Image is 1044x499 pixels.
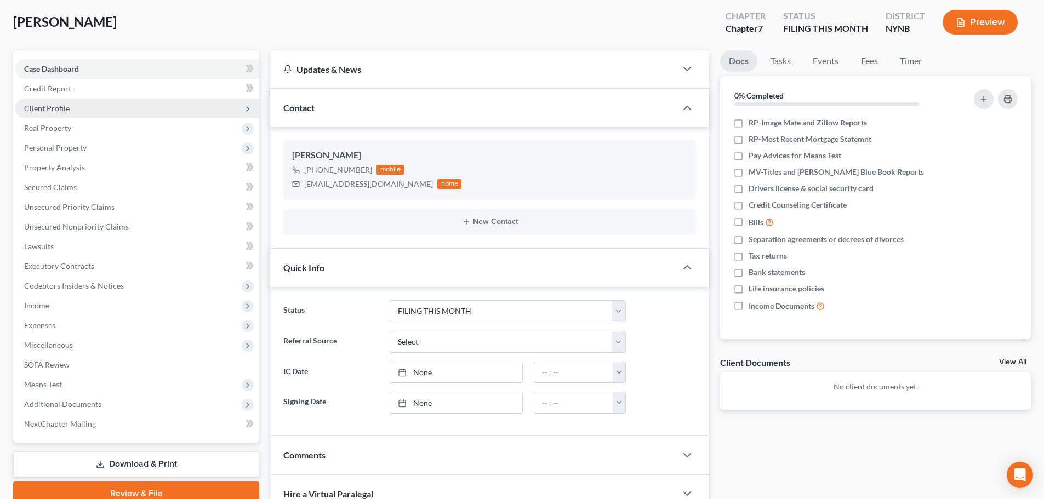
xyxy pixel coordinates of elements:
a: Fees [852,50,887,72]
a: Lawsuits [15,237,259,256]
a: Timer [891,50,931,72]
div: Chapter [726,10,766,22]
a: Docs [720,50,757,72]
div: Chapter [726,22,766,35]
a: None [390,392,522,413]
span: Contact [283,102,315,113]
span: Additional Documents [24,399,101,409]
span: 7 [758,23,763,33]
span: Secured Claims [24,182,77,192]
span: Bank statements [749,267,805,278]
a: View All [999,358,1026,366]
span: Tax returns [749,250,787,261]
span: Bills [749,217,763,228]
span: NextChapter Mailing [24,419,96,428]
a: Events [804,50,847,72]
div: [PHONE_NUMBER] [304,164,372,175]
span: Income Documents [749,301,814,312]
label: IC Date [278,362,384,383]
div: District [886,10,925,22]
span: Miscellaneous [24,340,73,349]
div: [PERSON_NAME] [292,149,687,162]
a: SOFA Review [15,355,259,375]
span: [PERSON_NAME] [13,14,117,30]
span: Lawsuits [24,242,54,251]
a: NextChapter Mailing [15,414,259,434]
button: New Contact [292,217,687,226]
div: Updates & News [283,64,663,75]
span: Pay Advices for Means Test [749,150,841,161]
span: Comments [283,450,326,460]
input: -- : -- [534,392,613,413]
label: Status [278,300,384,322]
a: Secured Claims [15,177,259,197]
span: Client Profile [24,104,70,113]
span: Unsecured Priority Claims [24,202,115,211]
input: -- : -- [534,362,613,383]
span: Property Analysis [24,163,85,172]
a: Property Analysis [15,158,259,177]
span: Separation agreements or decrees of divorces [749,234,904,245]
span: Drivers license & social security card [749,183,874,194]
span: Codebtors Insiders & Notices [24,281,124,290]
span: Executory Contracts [24,261,94,271]
p: No client documents yet. [729,381,1022,392]
a: Credit Report [15,79,259,99]
div: FILING THIS MONTH [783,22,868,35]
a: Executory Contracts [15,256,259,276]
span: MV-Titles and [PERSON_NAME] Blue Book Reports [749,167,924,177]
span: Income [24,301,49,310]
div: home [437,179,461,189]
span: Real Property [24,123,71,133]
span: Quick Info [283,262,324,273]
strong: 0% Completed [734,91,784,100]
span: Unsecured Nonpriority Claims [24,222,129,231]
a: None [390,362,522,383]
div: Client Documents [720,357,790,368]
div: NYNB [886,22,925,35]
span: Case Dashboard [24,64,79,73]
span: Personal Property [24,143,87,152]
div: mobile [376,165,404,175]
span: Means Test [24,380,62,389]
span: RP-Most Recent Mortgage Statemnt [749,134,871,145]
div: Open Intercom Messenger [1007,462,1033,488]
span: Credit Report [24,84,71,93]
div: Status [783,10,868,22]
a: Download & Print [13,451,259,477]
span: Expenses [24,320,55,330]
a: Unsecured Priority Claims [15,197,259,217]
span: Hire a Virtual Paralegal [283,489,373,499]
a: Unsecured Nonpriority Claims [15,217,259,237]
span: RP-Image Mate and Zillow Reports [749,117,867,128]
a: Tasks [762,50,800,72]
a: Case Dashboard [15,59,259,79]
label: Referral Source [278,331,384,353]
span: Life insurance policies [749,283,824,294]
span: Credit Counseling Certificate [749,199,847,210]
button: Preview [943,10,1018,35]
label: Signing Date [278,392,384,414]
span: SOFA Review [24,360,70,369]
div: [EMAIL_ADDRESS][DOMAIN_NAME] [304,179,433,190]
